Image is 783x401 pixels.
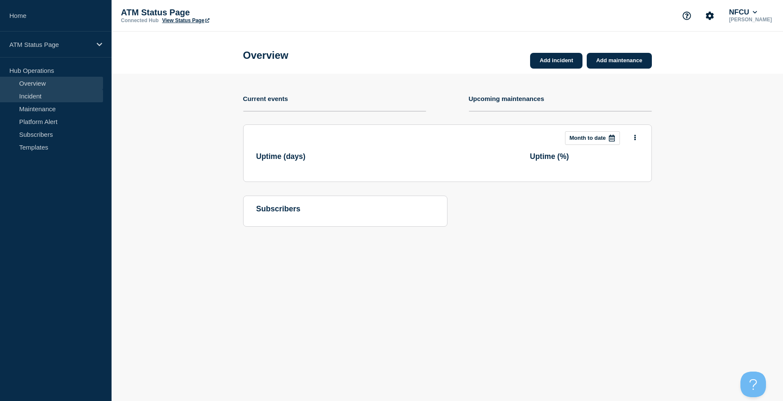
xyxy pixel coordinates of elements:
a: Add incident [530,53,582,69]
button: Month to date [565,131,620,145]
h4: Current events [243,95,288,102]
h4: subscribers [256,205,434,213]
iframe: Help Scout Beacon - Open [740,372,766,397]
a: Add maintenance [587,53,651,69]
button: Support [678,7,696,25]
a: View Status Page [162,17,209,23]
h4: Upcoming maintenances [469,95,545,102]
button: NFCU [727,8,759,17]
p: ATM Status Page [121,8,291,17]
h1: Overview [243,49,289,61]
p: [PERSON_NAME] [727,17,774,23]
p: Month to date [570,135,606,141]
h3: Uptime ( % ) [530,152,569,161]
button: Account settings [701,7,719,25]
p: Connected Hub [121,17,159,23]
h3: Uptime ( days ) [256,152,306,161]
p: ATM Status Page [9,41,91,48]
